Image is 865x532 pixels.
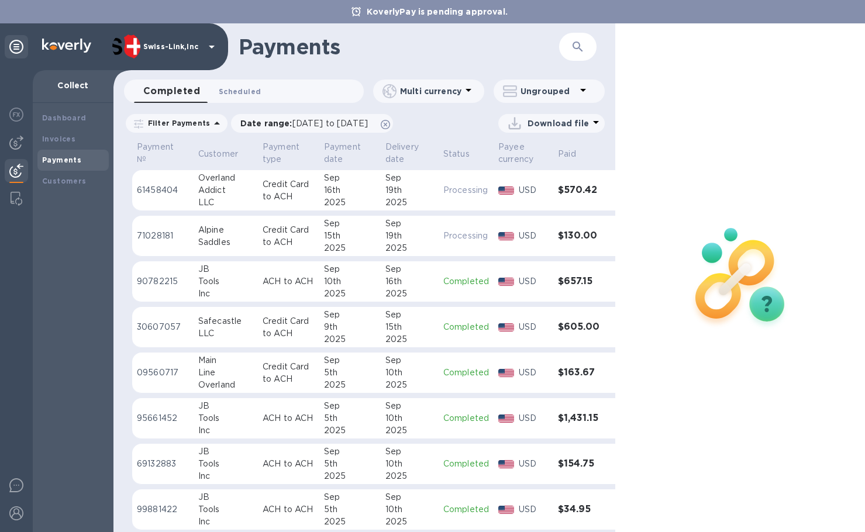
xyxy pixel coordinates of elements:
div: Inc [198,288,253,300]
span: Completed [143,83,200,99]
div: 2025 [385,288,434,300]
p: USD [519,503,549,516]
p: Completed [443,321,489,333]
div: 10th [385,412,434,424]
h3: $34.95 [558,504,606,515]
div: 2025 [385,424,434,437]
div: Unpin categories [5,35,28,58]
div: Addict [198,184,253,196]
div: 5th [324,367,376,379]
p: Ungrouped [521,85,576,97]
div: Sep [324,445,376,458]
p: Credit Card to ACH [263,178,315,203]
p: 30607057 [137,321,189,333]
p: Processing [443,184,489,196]
img: USD [498,460,514,468]
div: Tools [198,275,253,288]
div: Saddles [198,236,253,248]
div: 2025 [324,379,376,391]
p: 90782215 [137,275,189,288]
span: Payment date [324,141,376,165]
div: Safecastle [198,315,253,327]
p: 69132883 [137,458,189,470]
div: Sep [324,309,376,321]
p: ACH to ACH [263,275,315,288]
div: Sep [324,172,376,184]
div: 2025 [385,470,434,482]
img: USD [498,369,514,377]
p: Payment type [263,141,299,165]
div: Tools [198,412,253,424]
div: Alpine [198,224,253,236]
img: Foreign exchange [9,108,23,122]
div: 2025 [385,516,434,528]
div: Inc [198,424,253,437]
div: 2025 [324,288,376,300]
b: Invoices [42,134,75,143]
p: 61458404 [137,184,189,196]
h1: Payments [239,34,559,59]
div: Tools [198,458,253,470]
div: 2025 [385,196,434,209]
div: 2025 [324,470,376,482]
div: 5th [324,458,376,470]
div: Sep [385,217,434,230]
div: 2025 [385,333,434,346]
p: Completed [443,412,489,424]
p: Delivery date [385,141,419,165]
h3: $605.00 [558,322,606,333]
div: 10th [385,503,434,516]
p: USD [519,184,549,196]
p: Processing [443,230,489,242]
span: Status [443,148,485,160]
div: 10th [385,458,434,470]
p: Paid [558,148,576,160]
div: JB [198,491,253,503]
p: KoverlyPay is pending approval. [361,6,514,18]
h3: $154.75 [558,458,606,469]
p: Collect [42,80,104,91]
p: 99881422 [137,503,189,516]
div: 2025 [324,424,376,437]
div: Sep [385,263,434,275]
p: ACH to ACH [263,412,315,424]
img: Logo [42,39,91,53]
div: 9th [324,321,376,333]
img: USD [498,186,514,195]
div: LLC [198,327,253,340]
b: Dashboard [42,113,87,122]
p: Payment date [324,141,361,165]
span: Payment № [137,141,189,165]
span: Customer [198,148,253,160]
div: Sep [324,354,376,367]
h3: $657.15 [558,276,606,287]
p: Completed [443,367,489,379]
div: JB [198,263,253,275]
div: 2025 [385,379,434,391]
p: Credit Card to ACH [263,315,315,340]
div: 19th [385,230,434,242]
div: Overland [198,379,253,391]
p: 71028181 [137,230,189,242]
div: 2025 [324,333,376,346]
img: USD [498,278,514,286]
div: Inc [198,470,253,482]
div: 16th [385,275,434,288]
div: Sep [385,309,434,321]
p: ACH to ACH [263,503,315,516]
div: Main [198,354,253,367]
p: Payment № [137,141,174,165]
div: JB [198,445,253,458]
span: Scheduled [219,85,261,98]
div: Sep [324,400,376,412]
div: Overland [198,172,253,184]
p: Status [443,148,470,160]
div: Sep [385,491,434,503]
span: Payee currency [498,141,549,165]
div: LLC [198,196,253,209]
div: Sep [324,491,376,503]
p: ACH to ACH [263,458,315,470]
span: Paid [558,148,591,160]
h3: $570.42 [558,185,606,196]
p: Payee currency [498,141,533,165]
